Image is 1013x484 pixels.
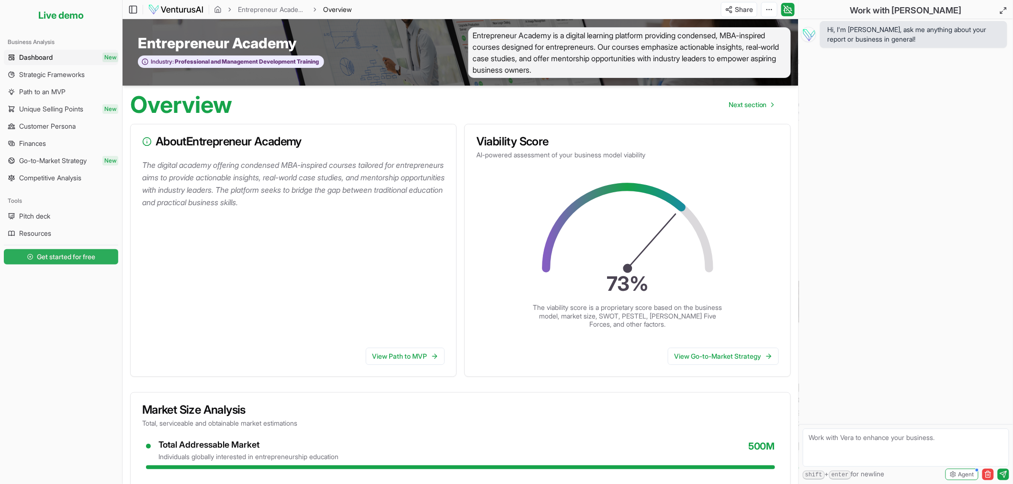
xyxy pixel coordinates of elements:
h2: Work with [PERSON_NAME] [850,4,962,17]
span: Strategic Frameworks [19,70,85,79]
a: DashboardNew [4,50,118,65]
span: Dashboard [19,53,53,62]
button: Industry:Professional and Management Development Training [138,55,324,68]
span: Agent [958,471,974,478]
span: Overview [323,5,352,14]
a: Customer Persona [4,119,118,134]
a: Strategic Frameworks [4,67,118,82]
span: Hi, I'm [PERSON_NAME], ask me anything about your report or business in general! [828,25,1000,44]
span: Next section [729,100,767,110]
nav: pagination [721,95,781,114]
a: Go to next page [721,95,781,114]
nav: breadcrumb [214,5,352,14]
button: Share [721,2,757,17]
span: New [102,53,118,62]
span: Pitch deck [19,211,50,221]
kbd: shift [803,471,825,480]
kbd: enter [829,471,851,480]
text: 73 % [607,272,649,296]
span: Resources [19,229,51,238]
h3: Viability Score [476,136,779,147]
a: Path to an MVP [4,84,118,99]
span: Go-to-Market Strategy [19,156,87,165]
span: Unique Selling Points [19,104,83,114]
span: Entrepreneur Academy is a digital learning platform providing condensed, MBA-inspired courses des... [468,27,791,78]
span: New [102,104,118,114]
span: Get started for free [37,252,96,262]
a: View Go-to-Market Strategy [668,348,779,365]
h1: Overview [130,93,232,116]
button: Get started for free [4,249,118,264]
span: + for newline [803,469,885,480]
span: Finances [19,139,46,148]
a: Pitch deck [4,209,118,224]
span: New [102,156,118,165]
span: Customer Persona [19,121,76,131]
a: Competitive Analysis [4,170,118,186]
a: View Path to MVP [366,348,445,365]
div: individuals globally interested in entrepreneurship education [158,452,338,462]
span: Professional and Management Development Training [174,58,319,66]
a: Go-to-Market StrategyNew [4,153,118,168]
a: Unique Selling PointsNew [4,101,118,117]
img: Vera [801,27,816,42]
p: The viability score is a proprietary score based on the business model, market size, SWOT, PESTEL... [532,303,723,329]
span: Path to an MVP [19,87,66,97]
a: Resources [4,226,118,241]
div: Business Analysis [4,34,118,50]
p: AI-powered assessment of your business model viability [476,150,779,160]
h3: About Entrepreneur Academy [142,136,445,147]
div: Total Addressable Market [158,440,338,451]
a: Entrepreneur Academy [238,5,307,14]
h3: Market Size Analysis [142,404,779,416]
span: Industry: [151,58,174,66]
span: Share [735,5,753,14]
span: Entrepreneur Academy [138,34,296,52]
img: logo [148,4,204,15]
span: Competitive Analysis [19,173,81,183]
p: The digital academy offering condensed MBA-inspired courses tailored for entrepreneurs aims to pr... [142,159,449,209]
span: 500M [748,440,775,462]
button: Agent [945,469,979,480]
div: Tools [4,193,118,209]
a: Finances [4,136,118,151]
a: Get started for free [4,247,118,266]
p: Total, serviceable and obtainable market estimations [142,418,779,428]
